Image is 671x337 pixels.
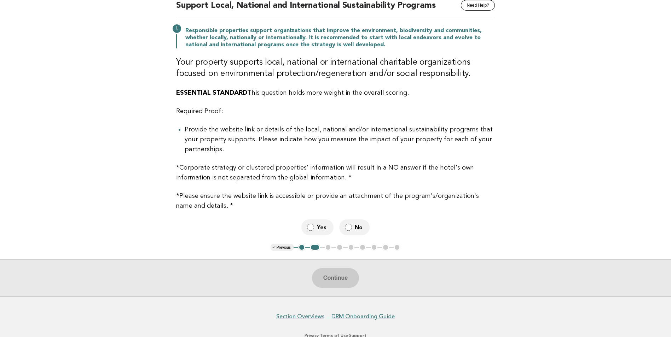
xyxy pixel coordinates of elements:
button: 1 [298,244,305,251]
button: < Previous [271,244,294,251]
p: Required Proof: [176,106,495,116]
a: DRM Onboarding Guide [331,313,395,320]
p: This question holds more weight in the overall scoring. [176,88,495,98]
p: *Corporate strategy or clustered properties' information will result in a NO answer if the hotel'... [176,163,495,183]
li: Provide the website link or details of the local, national and/or international sustainability pr... [185,125,495,154]
p: *Please ensure the website link is accessible or provide an attachment of the program's/organizat... [176,191,495,211]
input: No [345,224,352,231]
span: No [355,224,364,231]
input: Yes [307,224,314,231]
strong: ESSENTIAL STANDARD [176,90,247,96]
button: 2 [310,244,320,251]
h3: Your property supports local, national or international charitable organizations focused on envir... [176,57,495,79]
span: Yes [317,224,328,231]
a: Section Overviews [276,313,324,320]
p: Responsible properties support organizations that improve the environment, biodiversity and commu... [185,27,495,48]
